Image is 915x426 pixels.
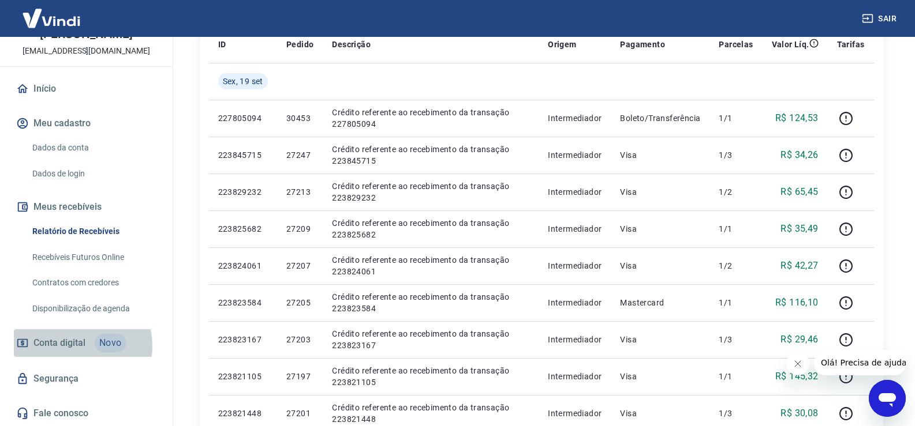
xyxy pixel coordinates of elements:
button: Meus recebíveis [14,194,159,220]
p: Crédito referente ao recebimento da transação 223821105 [332,365,529,388]
iframe: Fechar mensagem [786,352,809,375]
p: [EMAIL_ADDRESS][DOMAIN_NAME] [23,45,150,57]
p: Intermediador [548,334,602,345]
a: Conta digitalNovo [14,329,159,357]
a: Fale conosco [14,401,159,426]
p: Pagamento [620,39,665,50]
p: 1/2 [719,260,753,272]
p: 1/1 [719,371,753,382]
p: 223823167 [218,334,268,345]
span: Olá! Precisa de ajuda? [7,8,97,17]
a: Dados da conta [28,136,159,160]
a: Início [14,76,159,101]
p: R$ 35,49 [780,222,818,236]
p: Visa [620,371,700,382]
p: 1/1 [719,223,753,235]
p: Valor Líq. [772,39,809,50]
iframe: Mensagem da empresa [814,350,906,375]
p: Visa [620,260,700,272]
p: 27207 [286,260,313,272]
p: 27209 [286,223,313,235]
a: Dados de login [28,162,159,186]
p: 1/3 [719,334,753,345]
img: Vindi [14,1,89,36]
p: 27203 [286,334,313,345]
p: Crédito referente ao recebimento da transação 223821448 [332,402,529,425]
a: Segurança [14,366,159,391]
a: Relatório de Recebíveis [28,220,159,243]
p: Tarifas [837,39,865,50]
p: Visa [620,408,700,419]
p: 27247 [286,149,313,161]
a: Recebíveis Futuros Online [28,246,159,269]
p: Crédito referente ao recebimento da transação 227805094 [332,107,529,130]
p: R$ 65,45 [780,185,818,199]
p: 1/3 [719,408,753,419]
p: Intermediador [548,186,602,198]
p: Intermediador [548,297,602,308]
p: Visa [620,186,700,198]
p: Intermediador [548,223,602,235]
p: Visa [620,334,700,345]
p: Origem [548,39,576,50]
button: Meu cadastro [14,111,159,136]
p: Intermediador [548,112,602,124]
p: Crédito referente ao recebimento da transação 223845715 [332,144,529,167]
p: 223821105 [218,371,268,382]
p: R$ 30,08 [780,406,818,420]
p: Intermediador [548,371,602,382]
p: 1/1 [719,112,753,124]
p: 223823584 [218,297,268,308]
p: Intermediador [548,408,602,419]
p: 27197 [286,371,313,382]
p: R$ 124,53 [775,111,819,125]
p: Crédito referente ao recebimento da transação 223823584 [332,291,529,314]
p: 223845715 [218,149,268,161]
p: 223825682 [218,223,268,235]
span: Sex, 19 set [223,76,263,87]
p: Mastercard [620,297,700,308]
p: R$ 29,46 [780,333,818,346]
p: 223821448 [218,408,268,419]
p: 227805094 [218,112,268,124]
p: Intermediador [548,260,602,272]
p: Pedido [286,39,313,50]
p: ID [218,39,226,50]
p: Crédito referente ao recebimento da transação 223823167 [332,328,529,351]
p: Visa [620,223,700,235]
p: R$ 145,32 [775,370,819,383]
p: 1/1 [719,297,753,308]
p: R$ 34,26 [780,148,818,162]
a: Contratos com credores [28,271,159,295]
p: 223829232 [218,186,268,198]
p: Visa [620,149,700,161]
p: 27205 [286,297,313,308]
span: Conta digital [33,335,85,351]
p: 27201 [286,408,313,419]
p: Crédito referente ao recebimento da transação 223829232 [332,180,529,203]
p: 1/2 [719,186,753,198]
p: 27213 [286,186,313,198]
p: R$ 42,27 [780,259,818,273]
button: Sair [860,8,901,29]
p: Parcelas [719,39,753,50]
p: R$ 116,10 [775,296,819,310]
p: 1/3 [719,149,753,161]
p: Crédito referente ao recebimento da transação 223824061 [332,254,529,277]
iframe: Botão para abrir a janela de mensagens [869,380,906,417]
p: Crédito referente ao recebimento da transação 223825682 [332,217,529,240]
a: Disponibilização de agenda [28,297,159,321]
span: Novo [95,334,126,352]
p: 30453 [286,112,313,124]
p: Intermediador [548,149,602,161]
p: Boleto/Transferência [620,112,700,124]
p: Descrição [332,39,371,50]
p: [PERSON_NAME] [40,28,132,40]
p: 223824061 [218,260,268,272]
